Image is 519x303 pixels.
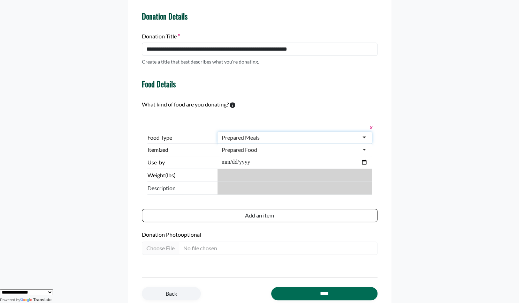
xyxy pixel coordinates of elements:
[165,172,176,178] span: (lbs)
[142,58,259,65] p: Create a title that best describes what you're donating.
[142,32,180,40] label: Donation Title
[368,123,372,132] button: x
[142,100,229,109] label: What kind of food are you donating?
[147,158,215,167] label: Use-by
[147,184,215,192] span: Description
[181,231,201,238] span: optional
[142,287,201,300] a: Back
[142,79,176,88] h4: Food Details
[142,12,377,21] h4: Donation Details
[20,297,52,302] a: Translate
[222,146,257,153] div: Prepared Food
[147,133,215,142] label: Food Type
[142,209,377,222] button: Add an item
[20,298,33,303] img: Google Translate
[147,146,215,154] label: Itemized
[142,230,377,239] label: Donation Photo
[147,171,215,179] label: Weight
[230,102,235,108] svg: To calculate environmental impacts, we follow the Food Loss + Waste Protocol
[222,134,260,141] div: Prepared Meals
